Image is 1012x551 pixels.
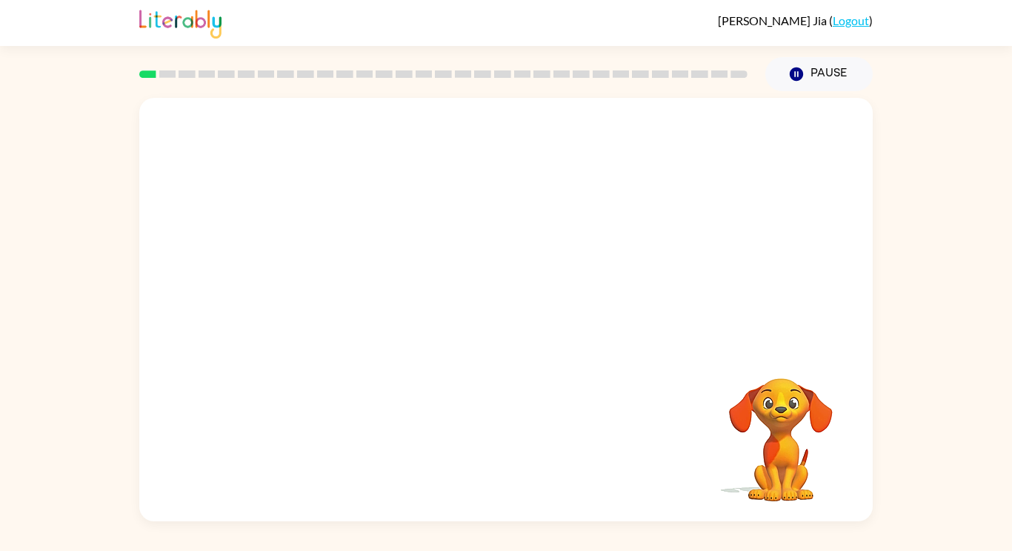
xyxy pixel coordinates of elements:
[833,13,869,27] a: Logout
[707,355,855,504] video: Your browser must support playing .mp4 files to use Literably. Please try using another browser.
[765,57,873,91] button: Pause
[718,13,873,27] div: ( )
[718,13,829,27] span: [PERSON_NAME] Jia
[139,6,222,39] img: Literably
